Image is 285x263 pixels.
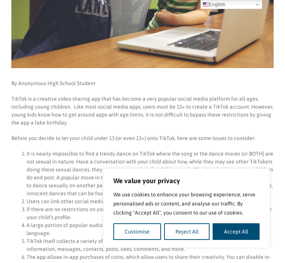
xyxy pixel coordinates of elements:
li: A large portion of popular audio snippets and songs on TikTok contain explicit and inappropriate ... [27,221,274,237]
button: Accept All [213,223,260,240]
p: We use cookies to enhance your browsing experience, serve personalised ads or content, and analys... [113,190,260,217]
button: Customise [113,223,161,240]
p: We value your privacy [113,176,260,185]
li: TikTok itself collects a variety of information from its users, including location, other social ... [27,237,274,253]
button: Reject All [164,223,210,240]
li: Users can link other social media accounts to the app, including their Instagram and YouTube prof... [27,198,274,205]
li: It is nearly impossible to find a trendy dance on TikTok where the song or the dance moves (or BO... [27,150,274,198]
li: If there are no restrictions on your child’s account, any user can follow, private message, or co... [27,205,274,221]
p: TikTok is a creative video sharing app that has become a very popular social media platform for a... [11,95,274,127]
p: By Anonymous High School Student [11,79,274,87]
img: en [203,2,209,8]
p: Before you decide to let your child under 13 (or even 13+) onto TikTok, here are some issues to c... [11,134,274,142]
